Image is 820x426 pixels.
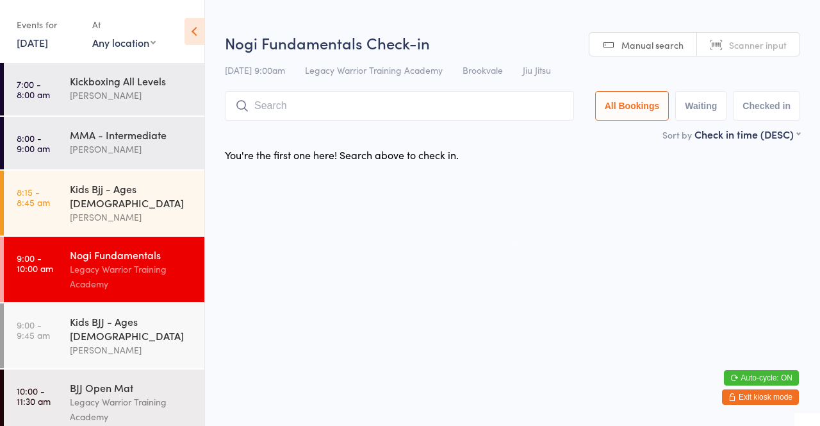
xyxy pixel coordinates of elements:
[17,386,51,406] time: 10:00 - 11:30 am
[17,35,48,49] a: [DATE]
[17,14,79,35] div: Events for
[70,88,193,103] div: [PERSON_NAME]
[724,370,799,386] button: Auto-cycle: ON
[733,91,800,121] button: Checked in
[225,148,459,162] div: You're the first one here! Search above to check in.
[4,63,204,115] a: 7:00 -8:00 amKickboxing All Levels[PERSON_NAME]
[694,127,800,141] div: Check in time (DESC)
[463,64,503,76] span: Brookvale
[225,32,800,53] h2: Nogi Fundamentals Check-in
[4,171,204,235] a: 8:15 -8:45 amKids Bjj - Ages [DEMOGRAPHIC_DATA][PERSON_NAME]
[4,237,204,302] a: 9:00 -10:00 amNogi FundamentalsLegacy Warrior Training Academy
[70,210,193,225] div: [PERSON_NAME]
[17,133,50,153] time: 8:00 - 9:00 am
[70,262,193,291] div: Legacy Warrior Training Academy
[595,91,669,121] button: All Bookings
[70,343,193,357] div: [PERSON_NAME]
[70,74,193,88] div: Kickboxing All Levels
[92,35,156,49] div: Any location
[225,64,285,76] span: [DATE] 9:00am
[621,38,684,51] span: Manual search
[70,395,193,424] div: Legacy Warrior Training Academy
[92,14,156,35] div: At
[17,187,50,207] time: 8:15 - 8:45 am
[70,142,193,157] div: [PERSON_NAME]
[70,182,193,210] div: Kids Bjj - Ages [DEMOGRAPHIC_DATA]
[729,38,787,51] span: Scanner input
[4,303,204,368] a: 9:00 -9:45 amKids BJJ - Ages [DEMOGRAPHIC_DATA][PERSON_NAME]
[70,128,193,142] div: MMA - Intermediate
[17,319,50,340] time: 9:00 - 9:45 am
[70,248,193,262] div: Nogi Fundamentals
[722,389,799,405] button: Exit kiosk mode
[17,79,50,99] time: 7:00 - 8:00 am
[225,91,574,121] input: Search
[523,64,551,76] span: Jiu Jitsu
[662,128,692,141] label: Sort by
[4,117,204,169] a: 8:00 -9:00 amMMA - Intermediate[PERSON_NAME]
[70,380,193,395] div: BJJ Open Mat
[70,314,193,343] div: Kids BJJ - Ages [DEMOGRAPHIC_DATA]
[17,253,53,273] time: 9:00 - 10:00 am
[305,64,443,76] span: Legacy Warrior Training Academy
[675,91,726,121] button: Waiting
